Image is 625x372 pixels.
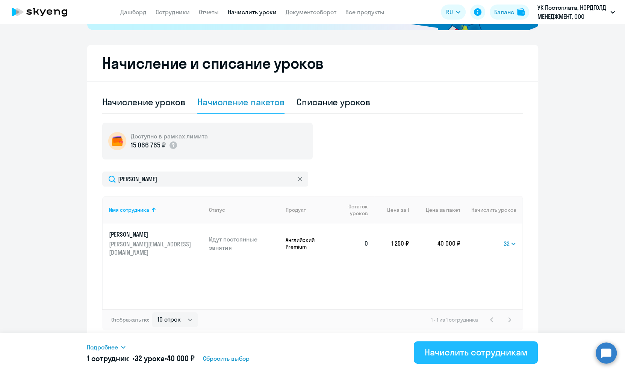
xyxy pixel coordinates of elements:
[87,353,194,364] h5: 1 сотрудник • •
[537,3,607,21] p: УК Постоплата, НОРДГОЛД МЕНЕДЖМЕНТ, ООО
[286,206,336,213] div: Продукт
[228,8,277,16] a: Начислить уроки
[131,140,166,150] p: 15 066 765 ₽
[120,8,147,16] a: Дашборд
[409,196,460,223] th: Цена за пакет
[494,8,514,17] div: Баланс
[203,354,250,363] span: Сбросить выбор
[109,206,203,213] div: Имя сотрудника
[167,354,195,363] span: 40 000 ₽
[460,196,522,223] th: Начислить уроков
[374,196,409,223] th: Цена за 1
[424,346,527,358] div: Начислить сотрудникам
[209,235,280,252] p: Идут постоянные занятия
[87,343,118,352] span: Подробнее
[517,8,525,16] img: balance
[102,172,308,187] input: Поиск по имени, email, продукту или статусу
[109,206,149,213] div: Имя сотрудника
[534,3,619,21] button: УК Постоплата, НОРДГОЛД МЕНЕДЖМЕНТ, ООО
[108,132,126,150] img: wallet-circle.png
[286,8,336,16] a: Документооборот
[374,223,409,263] td: 1 250 ₽
[336,223,375,263] td: 0
[345,8,384,16] a: Все продукты
[102,96,185,108] div: Начисление уроков
[342,203,368,217] span: Остаток уроков
[286,206,306,213] div: Продукт
[209,206,225,213] div: Статус
[102,54,523,72] h2: Начисление и списание уроков
[446,8,453,17] span: RU
[409,223,460,263] td: 40 000 ₽
[111,316,149,323] span: Отображать по:
[441,5,466,20] button: RU
[199,8,219,16] a: Отчеты
[490,5,529,20] button: Балансbalance
[109,240,193,257] p: [PERSON_NAME][EMAIL_ADDRESS][DOMAIN_NAME]
[156,8,190,16] a: Сотрудники
[431,316,478,323] span: 1 - 1 из 1 сотрудника
[109,230,203,257] a: [PERSON_NAME][PERSON_NAME][EMAIL_ADDRESS][DOMAIN_NAME]
[209,206,280,213] div: Статус
[286,237,336,250] p: Английский Premium
[135,354,165,363] span: 32 урока
[197,96,285,108] div: Начисление пакетов
[109,230,193,238] p: [PERSON_NAME]
[131,132,208,140] h5: Доступно в рамках лимита
[414,341,538,364] button: Начислить сотрудникам
[297,96,370,108] div: Списание уроков
[342,203,375,217] div: Остаток уроков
